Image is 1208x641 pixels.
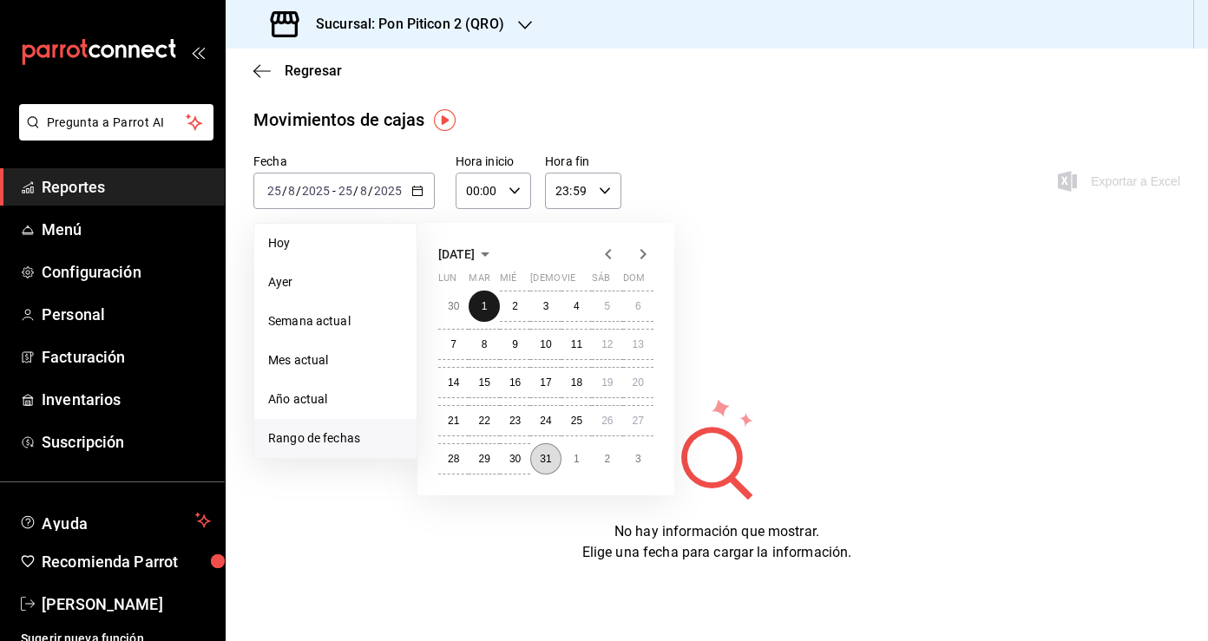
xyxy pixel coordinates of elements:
button: 14 de julio de 2025 [438,367,469,398]
abbr: martes [469,272,489,291]
button: 17 de julio de 2025 [530,367,561,398]
abbr: 16 de julio de 2025 [509,376,521,389]
input: -- [338,184,353,198]
span: Pregunta a Parrot AI [47,114,187,132]
button: 4 de julio de 2025 [561,291,592,322]
abbr: sábado [592,272,610,291]
abbr: 4 de julio de 2025 [574,300,580,312]
button: Regresar [253,62,342,79]
button: 16 de julio de 2025 [500,367,530,398]
abbr: 12 de julio de 2025 [601,338,613,350]
abbr: 30 de junio de 2025 [448,300,459,312]
span: / [282,184,287,198]
abbr: 6 de julio de 2025 [635,300,641,312]
abbr: 1 de agosto de 2025 [574,453,580,465]
div: Movimientos de cajas [253,107,425,133]
button: 2 de agosto de 2025 [592,443,622,474]
button: 13 de julio de 2025 [623,329,653,360]
button: 3 de agosto de 2025 [623,443,653,474]
input: -- [287,184,296,198]
abbr: 23 de julio de 2025 [509,415,521,427]
span: Mes actual [268,351,403,370]
abbr: 3 de agosto de 2025 [635,453,641,465]
button: 26 de julio de 2025 [592,405,622,436]
span: Regresar [285,62,342,79]
abbr: 9 de julio de 2025 [512,338,518,350]
button: 6 de julio de 2025 [623,291,653,322]
button: 9 de julio de 2025 [500,329,530,360]
button: 3 de julio de 2025 [530,291,561,322]
span: Facturación [42,345,211,369]
button: 20 de julio de 2025 [623,367,653,398]
abbr: 31 de julio de 2025 [540,453,551,465]
abbr: 29 de julio de 2025 [478,453,489,465]
span: [PERSON_NAME] [42,592,211,616]
abbr: 22 de julio de 2025 [478,415,489,427]
button: 7 de julio de 2025 [438,329,469,360]
span: / [353,184,358,198]
abbr: 8 de julio de 2025 [482,338,488,350]
abbr: 10 de julio de 2025 [540,338,551,350]
button: 21 de julio de 2025 [438,405,469,436]
input: ---- [301,184,331,198]
abbr: 7 de julio de 2025 [450,338,456,350]
span: Menú [42,218,211,241]
button: 8 de julio de 2025 [469,329,499,360]
span: - [332,184,336,198]
abbr: 19 de julio de 2025 [601,376,613,389]
abbr: 25 de julio de 2025 [571,415,582,427]
abbr: lunes [438,272,456,291]
button: 15 de julio de 2025 [469,367,499,398]
span: Hoy [268,234,403,252]
button: 23 de julio de 2025 [500,405,530,436]
abbr: 30 de julio de 2025 [509,453,521,465]
button: 31 de julio de 2025 [530,443,561,474]
span: / [296,184,301,198]
button: 29 de julio de 2025 [469,443,499,474]
abbr: 1 de julio de 2025 [482,300,488,312]
button: 27 de julio de 2025 [623,405,653,436]
input: -- [359,184,368,198]
img: Tooltip marker [434,109,456,131]
button: 11 de julio de 2025 [561,329,592,360]
button: 2 de julio de 2025 [500,291,530,322]
span: Configuración [42,260,211,284]
abbr: domingo [623,272,645,291]
input: ---- [373,184,403,198]
button: 30 de junio de 2025 [438,291,469,322]
span: [DATE] [438,247,475,261]
button: 12 de julio de 2025 [592,329,622,360]
abbr: 26 de julio de 2025 [601,415,613,427]
abbr: jueves [530,272,633,291]
button: 1 de julio de 2025 [469,291,499,322]
abbr: 15 de julio de 2025 [478,376,489,389]
button: open_drawer_menu [191,45,205,59]
abbr: 14 de julio de 2025 [448,376,459,389]
button: 19 de julio de 2025 [592,367,622,398]
span: No hay información que mostrar. Elige una fecha para cargar la información. [582,523,852,560]
button: Pregunta a Parrot AI [19,104,213,141]
abbr: 17 de julio de 2025 [540,376,551,389]
button: 24 de julio de 2025 [530,405,561,436]
span: Recomienda Parrot [42,550,211,573]
span: / [368,184,373,198]
button: 10 de julio de 2025 [530,329,561,360]
span: Reportes [42,175,211,199]
button: 18 de julio de 2025 [561,367,592,398]
abbr: 2 de julio de 2025 [512,300,518,312]
span: Ayuda [42,510,188,531]
abbr: miércoles [500,272,516,291]
button: 22 de julio de 2025 [469,405,499,436]
abbr: 13 de julio de 2025 [633,338,644,350]
input: -- [266,184,282,198]
button: 30 de julio de 2025 [500,443,530,474]
abbr: 27 de julio de 2025 [633,415,644,427]
abbr: 3 de julio de 2025 [543,300,549,312]
abbr: 28 de julio de 2025 [448,453,459,465]
abbr: 20 de julio de 2025 [633,376,644,389]
abbr: viernes [561,272,575,291]
h3: Sucursal: Pon Piticon 2 (QRO) [302,14,504,35]
abbr: 18 de julio de 2025 [571,376,582,389]
span: Ayer [268,273,403,291]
